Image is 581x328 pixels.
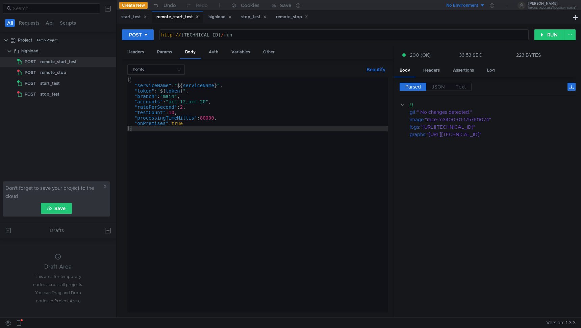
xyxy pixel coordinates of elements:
[241,1,259,9] div: Cookies
[5,184,101,200] span: Don't forget to save your project to the cloud
[410,116,576,123] div: :
[276,14,308,21] div: remote_stop
[119,2,148,9] button: Create New
[417,108,566,116] div: " No changes detected."
[528,7,576,9] div: [EMAIL_ADDRESS][DOMAIN_NAME]
[410,108,415,116] div: git
[148,0,181,10] button: Undo
[13,5,96,12] input: Search...
[40,78,60,89] div: start_test
[410,131,425,138] div: graphs
[410,116,424,123] div: image
[122,46,149,58] div: Headers
[446,2,478,9] div: No Environment
[394,64,415,77] div: Body
[181,0,212,10] button: Redo
[40,68,66,78] div: remote_stop
[482,64,500,77] div: Log
[196,1,208,9] div: Redo
[410,131,576,138] div: :
[418,64,445,77] div: Headers
[122,29,154,40] button: POST
[41,203,72,214] button: Save
[456,84,466,90] span: Text
[432,84,445,90] span: JSON
[40,57,77,67] div: remote_start_test
[241,14,267,21] div: stop_test
[129,31,142,39] div: POST
[226,46,255,58] div: Variables
[25,78,36,89] span: POST
[121,14,147,21] div: start_test
[36,35,58,45] div: Temp Project
[280,3,291,8] div: Save
[25,57,36,67] span: POST
[425,116,567,123] div: "race-m3400-01-1757611074"
[410,123,576,131] div: :
[421,123,567,131] div: "[URL][TECHNICAL_ID]"
[5,19,15,27] button: All
[534,29,564,40] button: RUN
[203,46,224,58] div: Auth
[405,84,421,90] span: Parsed
[40,89,59,99] div: stop_test
[152,46,177,58] div: Params
[409,101,566,108] div: {}
[163,1,176,9] div: Undo
[410,108,576,116] div: :
[258,46,280,58] div: Other
[427,131,567,138] div: "[URL][TECHNICAL_ID]"
[25,68,36,78] span: POST
[516,52,541,58] div: 223 BYTES
[50,226,64,234] div: Drafts
[410,123,419,131] div: logs
[156,14,199,21] div: remote_start_test
[448,64,479,77] div: Assertions
[58,19,78,27] button: Scripts
[25,89,36,99] span: POST
[364,66,388,74] button: Beautify
[18,35,32,45] div: Project
[410,51,431,59] span: 200 (OK)
[208,14,232,21] div: highload
[17,19,42,27] button: Requests
[459,52,482,58] div: 33.53 SEC
[528,2,576,5] div: [PERSON_NAME]
[21,46,39,56] div: highload
[546,318,576,328] span: Version: 1.3.3
[44,19,56,27] button: Api
[180,46,201,59] div: Body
